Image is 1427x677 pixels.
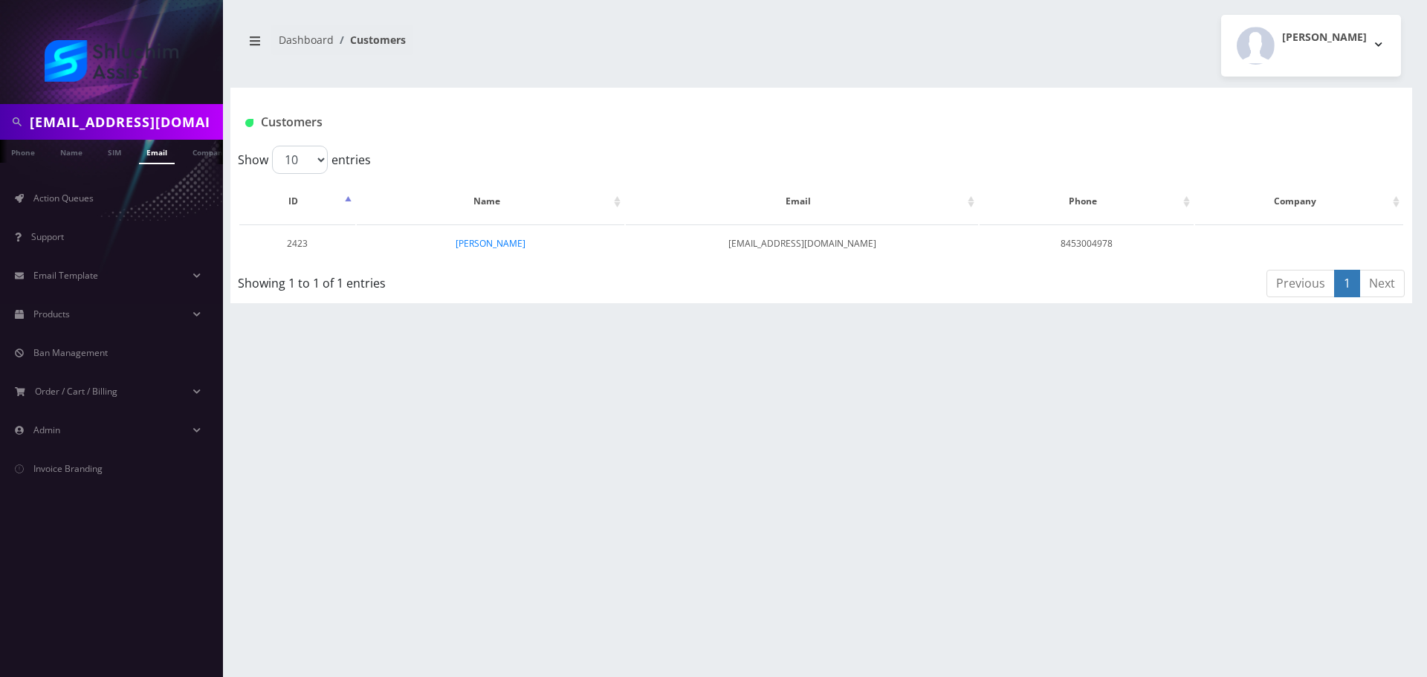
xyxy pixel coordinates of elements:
h1: Customers [245,115,1202,129]
a: SIM [100,140,129,163]
a: Dashboard [279,33,334,47]
label: Show entries [238,146,371,174]
td: [EMAIL_ADDRESS][DOMAIN_NAME] [626,224,978,262]
a: Email [139,140,175,164]
li: Customers [334,32,406,48]
span: Action Queues [33,192,94,204]
button: [PERSON_NAME] [1221,15,1401,77]
input: Search in Company [30,108,219,136]
span: Admin [33,424,60,436]
a: Phone [4,140,42,163]
nav: breadcrumb [242,25,810,67]
span: Email Template [33,269,98,282]
a: Next [1359,270,1405,297]
td: 2423 [239,224,355,262]
td: 8453004978 [980,224,1194,262]
span: Invoice Branding [33,462,103,475]
h2: [PERSON_NAME] [1282,31,1367,44]
th: Company: activate to sort column ascending [1195,180,1403,223]
img: Shluchim Assist [45,40,178,82]
th: Phone: activate to sort column ascending [980,180,1194,223]
a: [PERSON_NAME] [456,237,525,250]
a: 1 [1334,270,1360,297]
th: Name: activate to sort column ascending [357,180,624,223]
span: Products [33,308,70,320]
span: Order / Cart / Billing [35,385,117,398]
th: Email: activate to sort column ascending [626,180,978,223]
a: Previous [1266,270,1335,297]
span: Ban Management [33,346,108,359]
a: Company [185,140,235,163]
span: Support [31,230,64,243]
select: Showentries [272,146,328,174]
div: Showing 1 to 1 of 1 entries [238,268,713,292]
th: ID: activate to sort column descending [239,180,355,223]
a: Name [53,140,90,163]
